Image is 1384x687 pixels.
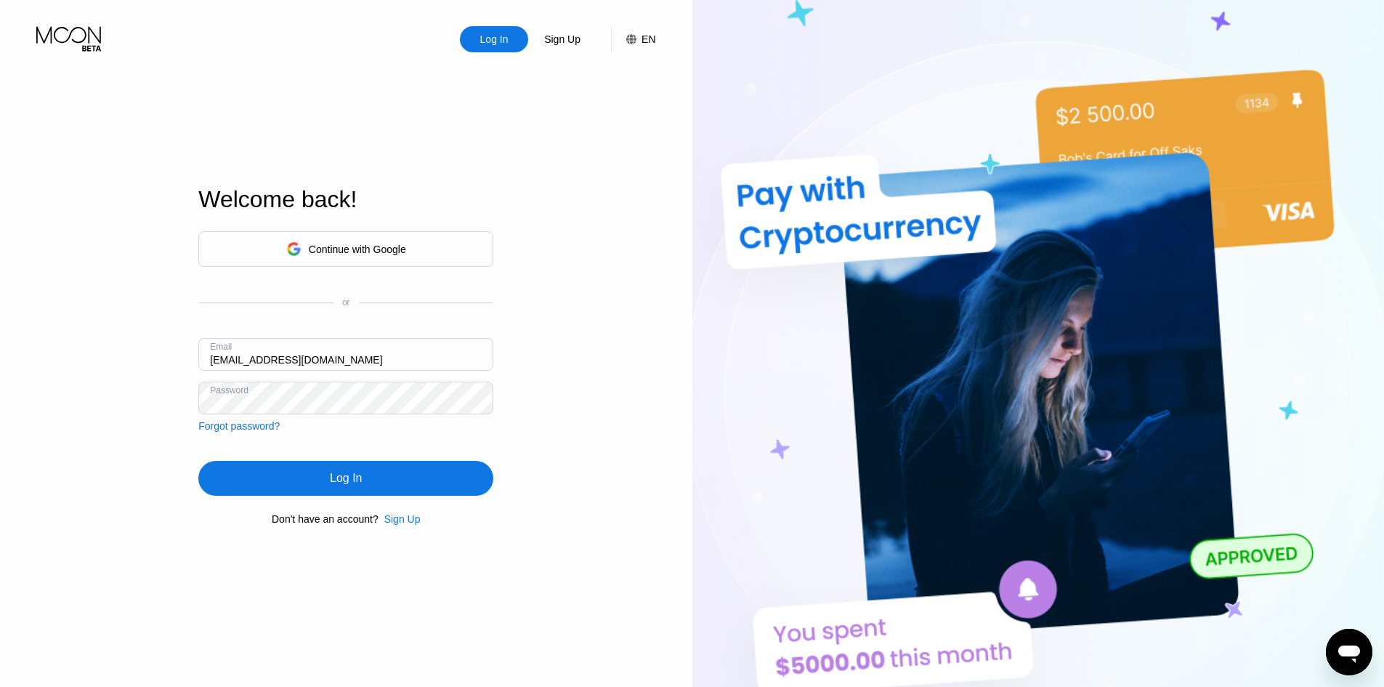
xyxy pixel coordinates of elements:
[210,342,232,352] div: Email
[379,513,421,525] div: Sign Up
[611,26,655,52] div: EN
[272,513,379,525] div: Don't have an account?
[479,32,510,47] div: Log In
[528,26,596,52] div: Sign Up
[460,26,528,52] div: Log In
[543,32,582,47] div: Sign Up
[1326,629,1372,675] iframe: Button to launch messaging window
[642,33,655,45] div: EN
[198,461,493,496] div: Log In
[330,471,362,486] div: Log In
[198,420,280,432] div: Forgot password?
[198,186,493,213] div: Welcome back!
[210,385,248,395] div: Password
[342,297,350,308] div: or
[384,513,421,525] div: Sign Up
[309,244,406,255] div: Continue with Google
[198,231,493,267] div: Continue with Google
